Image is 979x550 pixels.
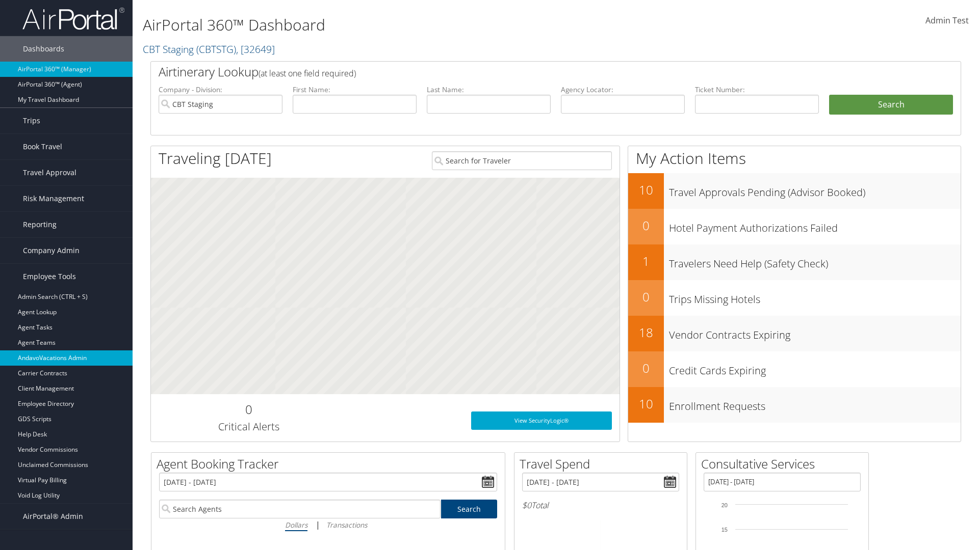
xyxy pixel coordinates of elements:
[23,36,64,62] span: Dashboards
[925,5,969,37] a: Admin Test
[628,360,664,377] h2: 0
[628,148,961,169] h1: My Action Items
[522,500,531,511] span: $0
[628,288,664,306] h2: 0
[159,148,272,169] h1: Traveling [DATE]
[669,394,961,414] h3: Enrollment Requests
[236,42,275,56] span: , [ 32649 ]
[427,85,551,95] label: Last Name:
[722,502,728,508] tspan: 20
[157,455,505,473] h2: Agent Booking Tracker
[701,455,868,473] h2: Consultative Services
[669,216,961,235] h3: Hotel Payment Authorizations Failed
[143,42,275,56] a: CBT Staging
[628,324,664,341] h2: 18
[441,500,498,518] a: Search
[722,527,728,533] tspan: 15
[522,500,679,511] h6: Total
[695,85,819,95] label: Ticket Number:
[669,323,961,342] h3: Vendor Contracts Expiring
[259,68,356,79] span: (at least one field required)
[23,504,83,529] span: AirPortal® Admin
[293,85,417,95] label: First Name:
[23,212,57,237] span: Reporting
[23,264,76,289] span: Employee Tools
[669,359,961,378] h3: Credit Cards Expiring
[159,85,282,95] label: Company - Division:
[23,134,62,159] span: Book Travel
[23,160,76,185] span: Travel Approval
[285,520,307,530] i: Dollars
[326,520,367,530] i: Transactions
[432,151,612,170] input: Search for Traveler
[669,252,961,271] h3: Travelers Need Help (Safety Check)
[159,420,339,434] h3: Critical Alerts
[628,244,961,280] a: 1Travelers Need Help (Safety Check)
[143,14,693,36] h1: AirPortal 360™ Dashboard
[669,180,961,200] h3: Travel Approvals Pending (Advisor Booked)
[23,238,80,263] span: Company Admin
[628,395,664,413] h2: 10
[159,500,441,518] input: Search Agents
[829,95,953,115] button: Search
[669,287,961,307] h3: Trips Missing Hotels
[628,316,961,351] a: 18Vendor Contracts Expiring
[23,186,84,211] span: Risk Management
[23,108,40,133] span: Trips
[22,7,124,31] img: airportal-logo.png
[925,15,969,26] span: Admin Test
[628,173,961,209] a: 10Travel Approvals Pending (Advisor Booked)
[471,411,612,430] a: View SecurityLogic®
[628,209,961,244] a: 0Hotel Payment Authorizations Failed
[196,42,236,56] span: ( CBTSTG )
[628,217,664,234] h2: 0
[628,181,664,199] h2: 10
[159,63,886,80] h2: Airtinerary Lookup
[628,351,961,387] a: 0Credit Cards Expiring
[628,387,961,423] a: 10Enrollment Requests
[159,518,497,531] div: |
[159,401,339,418] h2: 0
[628,253,664,270] h2: 1
[628,280,961,316] a: 0Trips Missing Hotels
[520,455,687,473] h2: Travel Spend
[561,85,685,95] label: Agency Locator:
